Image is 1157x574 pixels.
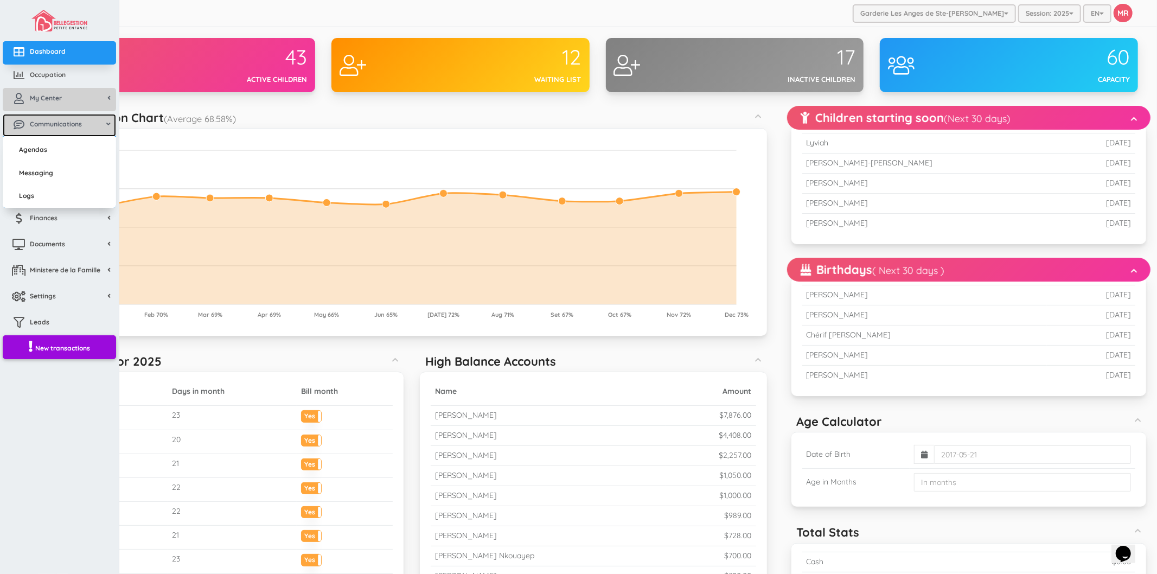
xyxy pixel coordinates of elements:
[3,41,116,65] a: Dashboard
[302,507,321,515] label: Yes
[302,435,321,443] label: Yes
[30,239,65,248] span: Documents
[3,88,116,111] a: My Center
[1069,133,1135,154] td: [DATE]
[1069,174,1135,194] td: [DATE]
[168,550,297,573] td: 23
[802,214,1069,233] td: [PERSON_NAME]
[435,450,497,460] small: [PERSON_NAME]
[461,74,581,85] div: Waiting list
[724,311,748,318] tspan: Dec 73%
[725,531,752,540] small: $728.00
[186,46,307,69] div: 43
[257,311,280,318] tspan: Apr 69%
[435,551,534,560] small: [PERSON_NAME] Nkouayep
[934,445,1131,464] input: 2017-05-21
[435,511,497,520] small: [PERSON_NAME]
[30,70,66,79] span: Occupation
[435,410,497,420] small: [PERSON_NAME]
[802,366,1047,385] td: [PERSON_NAME]
[1047,366,1135,385] td: [DATE]
[302,411,321,419] label: Yes
[797,526,860,539] h5: Total Stats
[734,74,855,85] div: Inactive children
[801,111,1011,124] h5: Children starting soon
[144,311,168,318] tspan: Feb 70%
[374,311,398,318] tspan: Jun 65%
[435,490,497,500] small: [PERSON_NAME]
[802,326,1047,346] td: Chérif [PERSON_NAME]
[719,450,752,460] small: $2,257.00
[301,387,388,396] h5: Bill month
[802,154,1069,174] td: [PERSON_NAME]-[PERSON_NAME]
[11,186,108,206] a: Logs
[872,264,944,277] small: ( Next 30 days )
[491,311,514,318] tspan: Aug 71%
[670,387,752,396] h5: Amount
[302,459,321,467] label: Yes
[30,93,62,103] span: My Center
[1047,285,1135,305] td: [DATE]
[802,194,1069,214] td: [PERSON_NAME]
[302,554,321,563] label: Yes
[734,46,855,69] div: 17
[30,213,57,222] span: Finances
[720,470,752,480] small: $1,050.00
[425,355,556,368] h5: High Balance Accounts
[719,430,752,440] small: $4,408.00
[30,291,56,301] span: Settings
[802,133,1069,154] td: Lyviah
[3,234,116,257] a: Documents
[435,531,497,540] small: [PERSON_NAME]
[551,311,573,318] tspan: Set 67%
[302,531,321,539] label: Yes
[314,311,339,318] tspan: May 66%
[168,454,297,477] td: 21
[802,469,910,496] td: Age in Months
[802,552,959,572] td: Cash
[802,285,1047,305] td: [PERSON_NAME]
[62,111,236,124] h5: Occupation Chart
[1069,194,1135,214] td: [DATE]
[959,552,1135,572] td: $0.00
[435,430,497,440] small: [PERSON_NAME]
[168,502,297,526] td: 22
[802,346,1047,366] td: [PERSON_NAME]
[802,305,1047,326] td: [PERSON_NAME]
[11,163,108,183] a: Messaging
[1047,326,1135,346] td: [DATE]
[914,473,1131,492] input: In months
[1047,346,1135,366] td: [DATE]
[720,410,752,420] small: $7,876.00
[1009,46,1130,69] div: 60
[427,311,459,318] tspan: [DATE] 72%
[802,441,910,469] td: Date of Birth
[3,65,116,88] a: Occupation
[720,490,752,500] small: $1,000.00
[11,139,108,160] a: Agendas
[35,343,90,353] span: New transactions
[30,265,100,275] span: Ministere de la Famille
[725,511,752,520] small: $989.00
[1047,305,1135,326] td: [DATE]
[302,483,321,491] label: Yes
[168,406,297,430] td: 23
[3,335,116,360] a: New transactions
[30,119,82,129] span: Communications
[3,260,116,283] a: Ministere de la Famille
[435,470,497,480] small: [PERSON_NAME]
[3,114,116,137] a: Communications
[168,526,297,550] td: 21
[3,208,116,231] a: Finances
[31,10,87,31] img: image
[667,311,691,318] tspan: Nov 72%
[801,263,944,276] h5: Birthdays
[168,477,297,501] td: 22
[944,112,1011,125] small: (Next 30 days)
[1069,214,1135,233] td: [DATE]
[1009,74,1130,85] div: Capacity
[797,415,883,428] h5: Age Calculator
[802,174,1069,194] td: [PERSON_NAME]
[725,551,752,560] small: $700.00
[461,46,581,69] div: 12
